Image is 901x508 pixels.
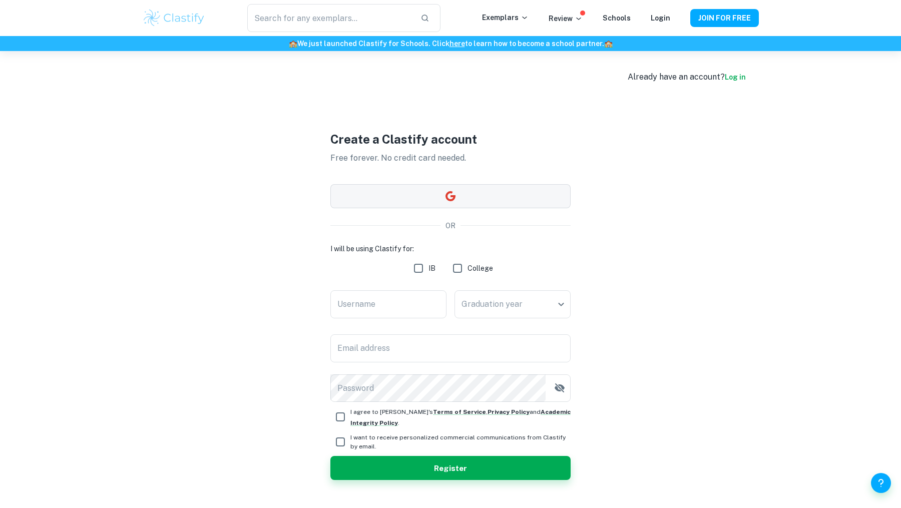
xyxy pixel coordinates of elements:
[330,152,571,164] p: Free forever. No credit card needed.
[428,263,435,274] span: IB
[433,408,486,415] a: Terms of Service
[445,220,456,231] p: OR
[468,263,493,274] span: College
[449,40,465,48] a: here
[289,40,297,48] span: 🏫
[604,40,613,48] span: 🏫
[628,71,746,83] div: Already have an account?
[247,4,412,32] input: Search for any exemplars...
[142,8,206,28] img: Clastify logo
[482,12,529,23] p: Exemplars
[2,38,899,49] h6: We just launched Clastify for Schools. Click to learn how to become a school partner.
[488,408,530,415] a: Privacy Policy
[549,13,583,24] p: Review
[350,433,571,451] span: I want to receive personalized commercial communications from Clastify by email.
[350,408,571,426] span: I agree to [PERSON_NAME]'s , and .
[330,130,571,148] h1: Create a Clastify account
[603,14,631,22] a: Schools
[651,14,670,22] a: Login
[690,9,759,27] button: JOIN FOR FREE
[330,456,571,480] button: Register
[725,73,746,81] a: Log in
[871,473,891,493] button: Help and Feedback
[330,243,571,254] h6: I will be using Clastify for:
